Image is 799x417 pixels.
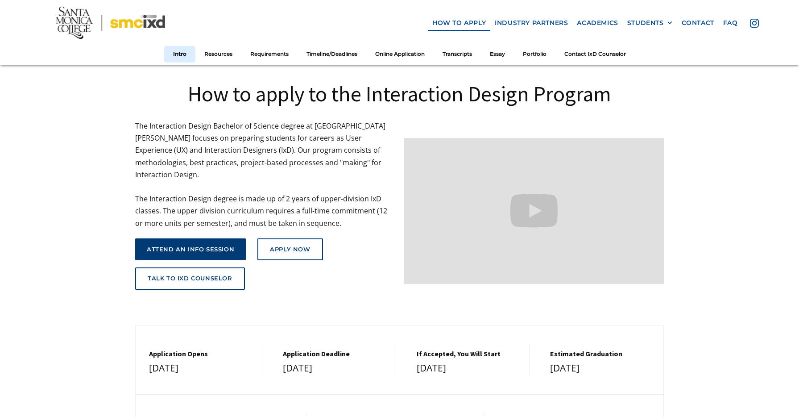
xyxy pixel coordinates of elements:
[627,19,664,26] div: STUDENTS
[417,350,521,358] h5: If Accepted, You Will Start
[572,14,622,31] a: Academics
[366,46,434,63] a: Online Application
[404,138,664,284] iframe: Design your future with a Bachelor's Degree in Interaction Design from Santa Monica College
[283,360,387,376] div: [DATE]
[550,350,654,358] h5: estimated graduation
[434,46,481,63] a: Transcripts
[164,46,195,63] a: Intro
[195,46,241,63] a: Resources
[135,267,245,290] a: talk to ixd counselor
[147,246,234,253] div: attend an info session
[56,7,165,39] img: Santa Monica College - SMC IxD logo
[719,14,742,31] a: faq
[298,46,366,63] a: Timeline/Deadlines
[417,360,521,376] div: [DATE]
[514,46,555,63] a: Portfolio
[283,350,387,358] h5: Application Deadline
[257,238,323,261] a: Apply Now
[627,19,673,26] div: STUDENTS
[750,18,759,27] img: icon - instagram
[135,120,395,229] p: The Interaction Design Bachelor of Science degree at [GEOGRAPHIC_DATA][PERSON_NAME] focuses on pr...
[148,275,232,282] div: talk to ixd counselor
[428,14,490,31] a: how to apply
[677,14,719,31] a: contact
[135,80,664,108] h1: How to apply to the Interaction Design Program
[135,238,246,261] a: attend an info session
[481,46,514,63] a: Essay
[149,360,253,376] div: [DATE]
[490,14,572,31] a: industry partners
[555,46,635,63] a: Contact IxD Counselor
[550,360,654,376] div: [DATE]
[149,350,253,358] h5: Application Opens
[270,246,310,253] div: Apply Now
[241,46,298,63] a: Requirements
